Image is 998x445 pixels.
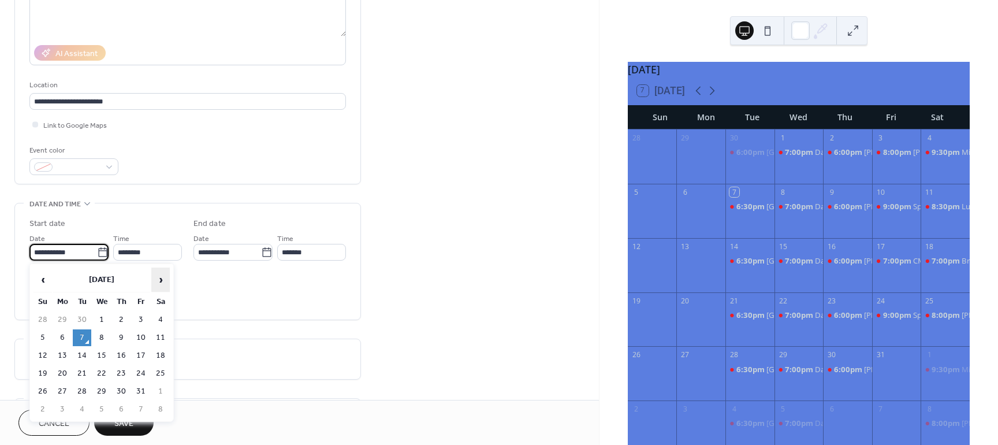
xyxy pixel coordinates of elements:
div: 17 [876,242,885,251]
div: 23 [827,296,837,306]
div: [GEOGRAPHIC_DATA] [766,418,841,428]
div: Dan's Place [815,364,854,374]
div: Pancho O'Malley's [921,418,970,428]
div: [DATE] [628,62,970,77]
th: Th [112,294,131,310]
div: Thu [822,105,868,129]
div: 4 [729,405,739,414]
span: 6:30pm [736,364,766,374]
td: 18 [151,347,170,364]
td: 3 [132,311,150,328]
div: Speakeasy [872,201,921,212]
div: Lucky's [921,201,970,212]
div: 10 [876,187,885,197]
span: 6:00pm [834,147,864,157]
div: 3 [680,405,690,414]
div: 30 [729,133,739,143]
th: We [92,294,111,310]
td: 9 [112,329,131,346]
div: 12 [631,242,641,251]
td: 26 [33,383,52,400]
td: 12 [33,347,52,364]
div: Speakeasy [913,310,949,320]
div: 7 [729,187,739,197]
div: Ryan's Place [823,255,872,266]
td: 16 [112,347,131,364]
td: 28 [33,311,52,328]
td: 6 [53,329,72,346]
span: 7:00pm [932,255,962,266]
div: Flat River Tavern [725,310,774,320]
span: 7:00pm [785,364,815,374]
span: 6:30pm [736,255,766,266]
div: Speakeasy [913,201,949,212]
div: 8 [925,405,934,414]
span: Date [193,233,209,245]
div: 3 [876,133,885,143]
div: 26 [631,350,641,360]
td: 14 [73,347,91,364]
div: 14 [729,242,739,251]
button: Save [94,410,154,436]
div: Dan's Place [774,364,824,374]
div: Wed [776,105,822,129]
div: Lucky's [962,201,987,212]
div: Flat River Tavern [725,418,774,428]
div: Tue [729,105,776,129]
div: [GEOGRAPHIC_DATA] [766,310,841,320]
div: 9 [827,187,837,197]
div: [GEOGRAPHIC_DATA] [766,255,841,266]
td: 28 [73,383,91,400]
td: 21 [73,365,91,382]
td: 19 [33,365,52,382]
td: 17 [132,347,150,364]
div: Dan's Place [815,310,854,320]
div: 16 [827,242,837,251]
div: Ryan's Place [823,147,872,157]
div: CMC Club Traveling Wanna B's [872,255,921,266]
div: 8 [778,187,788,197]
div: 31 [876,350,885,360]
div: 28 [729,350,739,360]
div: 6 [680,187,690,197]
th: [DATE] [53,268,150,292]
div: 30 [827,350,837,360]
td: 7 [132,401,150,418]
div: [GEOGRAPHIC_DATA] [766,147,841,157]
td: 4 [151,311,170,328]
div: Flat River Tavern [725,364,774,374]
div: Dan's Place [774,147,824,157]
div: 13 [680,242,690,251]
div: Dan's Place [815,255,854,266]
span: 7:00pm [883,255,913,266]
span: 6:00pm [834,201,864,212]
span: 6:00pm [834,310,864,320]
span: 7:00pm [785,255,815,266]
div: [PERSON_NAME] Place [864,201,942,212]
div: Sun [637,105,683,129]
span: Link to Google Maps [43,120,107,132]
span: 8:00pm [932,310,962,320]
div: [PERSON_NAME] [913,147,971,157]
td: 15 [92,347,111,364]
div: Dan's Place [815,147,854,157]
span: 8:00pm [883,147,913,157]
div: Breachway Grill [921,255,970,266]
td: 8 [151,401,170,418]
div: 15 [778,242,788,251]
div: Sat [914,105,960,129]
span: 8:00pm [932,418,962,428]
span: 6:00pm [834,364,864,374]
div: Start date [29,218,65,230]
div: 6 [827,405,837,414]
td: 1 [92,311,111,328]
td: 5 [92,401,111,418]
div: 20 [680,296,690,306]
div: Dan's Place [774,418,824,428]
span: ‹ [34,268,51,291]
div: 27 [680,350,690,360]
span: 9:00pm [883,310,913,320]
button: Cancel [18,410,90,436]
td: 22 [92,365,111,382]
div: [PERSON_NAME] Place [864,147,942,157]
